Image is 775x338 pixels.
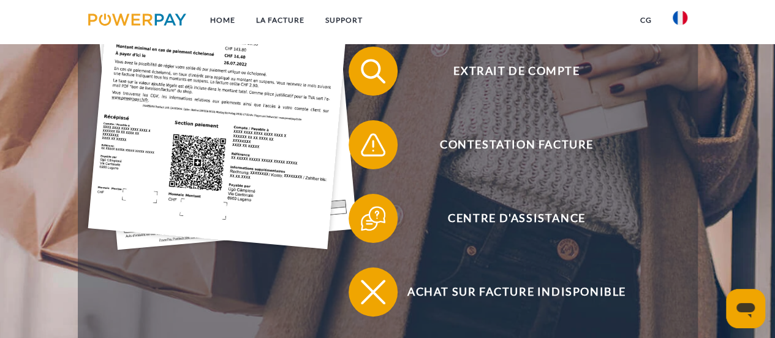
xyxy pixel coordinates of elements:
[199,9,245,31] a: Home
[349,47,667,96] button: Extrait de compte
[630,9,662,31] a: CG
[673,10,687,25] img: fr
[726,289,765,328] iframe: Bouton de lancement de la fenêtre de messagerie
[358,277,388,307] img: qb_close.svg
[349,194,667,243] button: Centre d'assistance
[366,120,667,169] span: Contestation Facture
[349,267,667,317] button: Achat sur facture indisponible
[358,129,388,160] img: qb_warning.svg
[245,9,314,31] a: LA FACTURE
[88,13,187,26] img: logo-powerpay.svg
[349,120,667,169] button: Contestation Facture
[358,56,388,86] img: qb_search.svg
[314,9,372,31] a: Support
[366,267,667,317] span: Achat sur facture indisponible
[358,203,388,234] img: qb_help.svg
[366,47,667,96] span: Extrait de compte
[366,194,667,243] span: Centre d'assistance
